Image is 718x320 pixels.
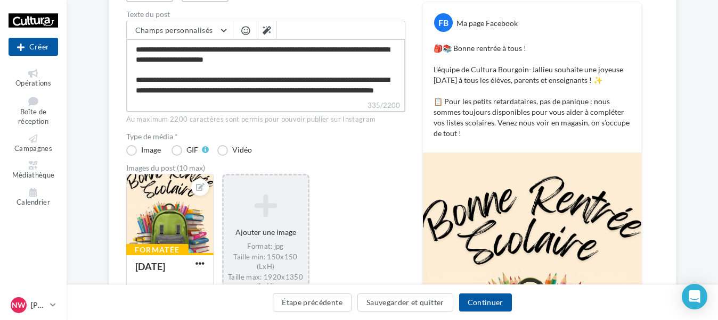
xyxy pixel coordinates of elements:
[126,11,405,18] label: Texte du post
[9,67,58,90] a: Opérations
[126,244,189,256] div: Formatée
[456,18,518,29] div: Ma page Facebook
[135,260,165,272] div: [DATE]
[273,293,352,311] button: Étape précédente
[141,146,161,154] div: Image
[186,146,198,154] div: GIF
[14,144,52,153] span: Campagnes
[31,300,46,310] p: [PERSON_NAME]
[682,284,707,309] div: Open Intercom Messenger
[9,186,58,209] a: Calendrier
[459,293,512,311] button: Continuer
[18,107,48,126] span: Boîte de réception
[9,94,58,128] a: Boîte de réception
[135,26,213,35] span: Champs personnalisés
[126,100,405,112] label: 335/2200
[17,198,50,206] span: Calendrier
[12,300,26,310] span: NW
[126,115,405,124] div: Au maximum 2200 caractères sont permis pour pouvoir publier sur Instagram
[126,133,405,140] label: Type de média *
[9,38,58,56] button: Créer
[9,38,58,56] div: Nouvelle campagne
[127,21,233,39] button: Champs personnalisés
[434,43,631,139] p: 🎒📚 Bonne rentrée à tous ! L’équipe de Cultura Bourgoin-Jallieu souhaite une joyeuse [DATE] à tous...
[9,159,58,182] a: Médiathèque
[126,164,405,172] div: Images du post (10 max)
[9,132,58,155] a: Campagnes
[9,295,58,315] a: NW [PERSON_NAME]
[232,146,252,154] div: Vidéo
[15,79,51,87] span: Opérations
[434,13,453,32] div: FB
[12,171,55,180] span: Médiathèque
[357,293,453,311] button: Sauvegarder et quitter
